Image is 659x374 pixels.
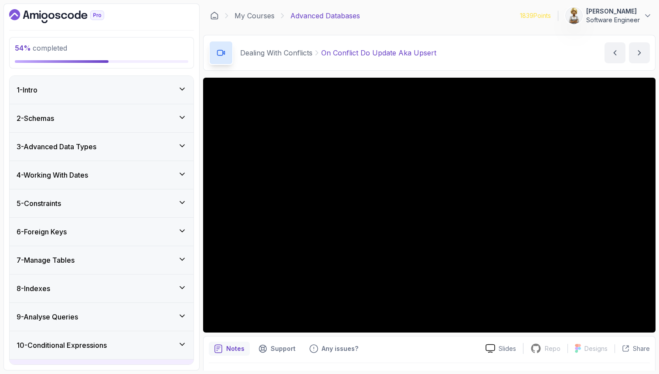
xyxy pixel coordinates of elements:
button: 3-Advanced Data Types [10,133,194,161]
p: Software Engineer [586,16,640,24]
button: 8-Indexes [10,274,194,302]
button: 9-Analyse Queries [10,303,194,331]
p: Advanced Databases [290,10,360,21]
span: 54 % [15,44,31,52]
p: Support [271,344,296,353]
p: Any issues? [322,344,358,353]
p: Slides [499,344,516,353]
h3: 8 - Indexes [17,283,50,294]
button: 4-Working With Dates [10,161,194,189]
p: 1839 Points [520,11,551,20]
h3: 1 - Intro [17,85,37,95]
button: 2-Schemas [10,104,194,132]
h3: 9 - Analyse Queries [17,312,78,322]
h3: 3 - Advanced Data Types [17,141,96,152]
button: 5-Constraints [10,189,194,217]
p: Notes [226,344,245,353]
button: 7-Manage Tables [10,246,194,274]
h3: 7 - Manage Tables [17,255,75,265]
button: next content [629,42,650,63]
button: Feedback button [304,342,363,356]
a: Dashboard [210,11,219,20]
button: Share [615,344,650,353]
h3: 4 - Working With Dates [17,170,88,180]
a: My Courses [234,10,275,21]
button: 6-Foreign Keys [10,218,194,246]
button: notes button [209,342,250,356]
h3: 10 - Conditional Expressions [17,340,107,350]
h3: 5 - Constraints [17,198,61,209]
p: [PERSON_NAME] [586,7,640,16]
iframe: 3 - ON CONFLICT DO UPDATE AKA UPSERT [203,78,656,333]
p: Share [633,344,650,353]
p: Repo [545,344,560,353]
h3: 6 - Foreign Keys [17,226,67,237]
button: Support button [253,342,301,356]
p: On Conflict Do Update Aka Upsert [321,48,436,58]
p: Designs [584,344,608,353]
a: Dashboard [9,9,124,23]
button: 10-Conditional Expressions [10,331,194,359]
h3: 2 - Schemas [17,113,54,124]
a: Slides [479,344,523,353]
button: previous content [605,42,625,63]
button: user profile image[PERSON_NAME]Software Engineer [565,7,652,24]
button: 1-Intro [10,76,194,104]
p: Dealing With Conflicts [240,48,313,58]
img: user profile image [566,7,582,24]
span: completed [15,44,67,52]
